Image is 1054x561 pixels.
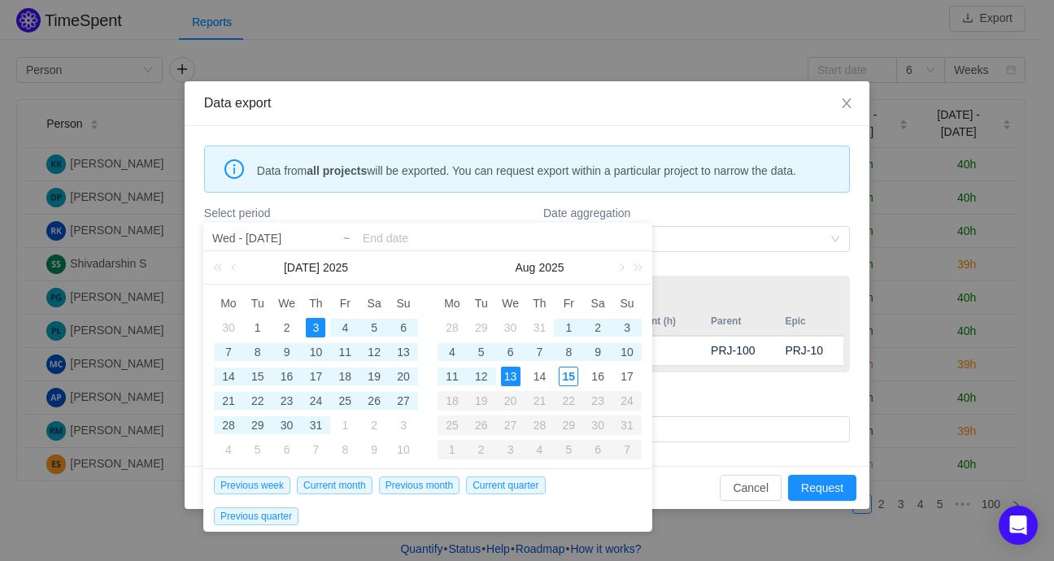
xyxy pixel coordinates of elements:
div: 13 [394,342,413,362]
th: Sun [389,291,418,315]
div: 20 [394,367,413,386]
th: Tue [467,291,496,315]
td: August 3, 2025 [389,413,418,437]
div: 2 [467,440,496,459]
span: Sa [583,296,612,311]
span: We [496,296,525,311]
td: September 2, 2025 [467,437,496,462]
td: July 13, 2025 [389,340,418,364]
td: July 24, 2025 [302,389,331,413]
div: 23 [583,391,612,411]
td: July 1, 2025 [243,315,272,340]
button: Close [824,81,869,127]
button: Cancel [720,475,782,501]
td: August 23, 2025 [583,389,612,413]
a: Last year (Control + left) [210,251,231,284]
div: 29 [248,415,268,435]
span: We [272,296,302,311]
span: Fr [554,296,583,311]
th: Tue [243,291,272,315]
div: 26 [364,391,384,411]
td: August 26, 2025 [467,413,496,437]
td: August 5, 2025 [243,437,272,462]
div: 19 [467,391,496,411]
td: July 20, 2025 [389,364,418,389]
div: 14 [529,367,549,386]
td: August 27, 2025 [496,413,525,437]
td: July 31, 2025 [525,315,555,340]
div: 9 [277,342,297,362]
div: 8 [559,342,578,362]
a: Aug [513,251,537,284]
td: July 15, 2025 [243,364,272,389]
td: August 2, 2025 [583,315,612,340]
td: September 7, 2025 [612,437,642,462]
div: 12 [472,367,491,386]
td: August 9, 2025 [359,437,389,462]
div: 29 [472,318,491,337]
th: Thu [525,291,555,315]
td: September 4, 2025 [525,437,555,462]
td: August 3, 2025 [612,315,642,340]
td: September 5, 2025 [554,437,583,462]
input: End date [363,228,643,248]
td: July 21, 2025 [214,389,243,413]
div: 5 [472,342,491,362]
td: July 3, 2025 [302,315,331,340]
td: August 8, 2025 [330,437,359,462]
td: July 14, 2025 [214,364,243,389]
td: July 30, 2025 [496,315,525,340]
td: July 11, 2025 [330,340,359,364]
td: July 12, 2025 [359,340,389,364]
th: Wed [496,291,525,315]
td: August 21, 2025 [525,389,555,413]
th: Parent [703,307,777,336]
i: icon: info-circle [224,159,244,179]
strong: all projects [307,164,367,177]
span: Mo [438,296,467,311]
div: 30 [277,415,297,435]
div: 17 [306,367,325,386]
i: icon: down [830,234,840,246]
div: 31 [612,415,642,435]
td: August 7, 2025 [525,340,555,364]
div: 8 [335,440,355,459]
span: Tu [467,296,496,311]
td: July 18, 2025 [330,364,359,389]
td: July 6, 2025 [389,315,418,340]
span: Previous quarter [214,507,298,525]
div: 28 [525,415,555,435]
div: 7 [219,342,238,362]
div: 1 [559,318,578,337]
span: Current quarter [466,476,545,494]
td: September 3, 2025 [496,437,525,462]
td: July 9, 2025 [272,340,302,364]
span: Current month [297,476,372,494]
div: 16 [588,367,608,386]
span: Tu [243,296,272,311]
input: Start date [212,228,420,248]
th: Mon [214,291,243,315]
td: June 30, 2025 [214,315,243,340]
td: July 10, 2025 [302,340,331,364]
div: 3 [306,318,325,337]
div: 24 [612,391,642,411]
td: PRJ-10 [777,336,843,366]
span: Mo [214,296,243,311]
div: 1 [248,318,268,337]
td: July 8, 2025 [243,340,272,364]
div: 4 [219,440,238,459]
div: 11 [442,367,462,386]
td: August 29, 2025 [554,413,583,437]
div: 6 [501,342,520,362]
td: July 2, 2025 [272,315,302,340]
div: 2 [364,415,384,435]
td: July 4, 2025 [330,315,359,340]
td: August 15, 2025 [554,364,583,389]
div: 27 [496,415,525,435]
td: August 30, 2025 [583,413,612,437]
td: August 13, 2025 [496,364,525,389]
div: 2 [588,318,608,337]
th: Thu [302,291,331,315]
a: Next month (PageDown) [613,251,628,284]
